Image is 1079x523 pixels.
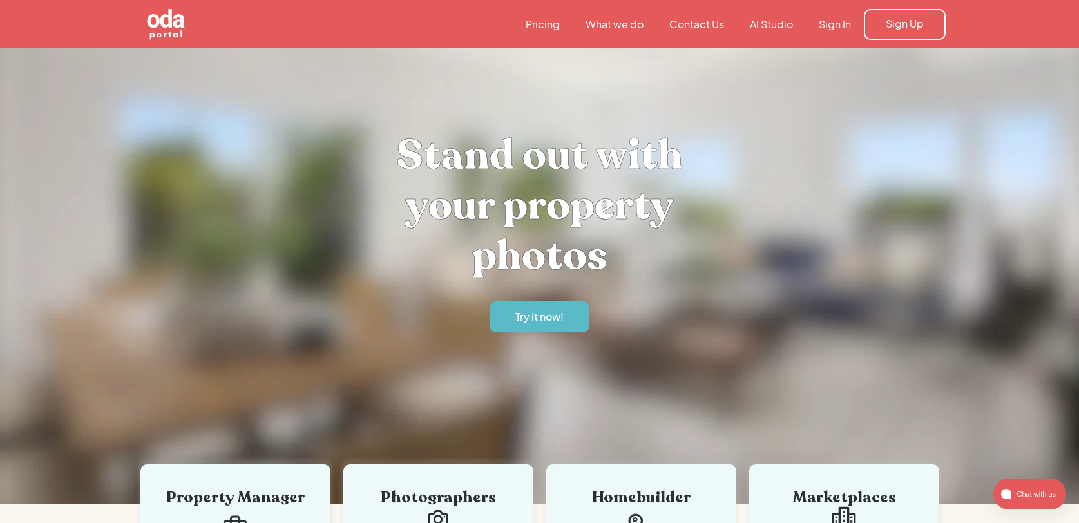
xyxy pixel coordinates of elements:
a: What we do [573,17,656,32]
a: Contact Us [656,17,737,32]
a: Pricing [513,17,573,32]
div: Sign Up [886,17,924,31]
div: Marketplaces [769,490,920,506]
button: atlas-launcher [993,479,1066,509]
a: Sign Up [864,9,946,40]
a: home [134,8,256,41]
a: Try it now! [490,301,589,332]
div: Photographers [363,490,514,506]
h1: Stand out with your property photos [347,130,733,281]
div: Property Manager [160,490,311,506]
a: Sign In [806,17,864,32]
div: Try it now! [515,310,564,324]
span: Chat with us [1011,487,1058,501]
div: Homebuilder [566,490,717,506]
a: AI Studio [737,17,806,32]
